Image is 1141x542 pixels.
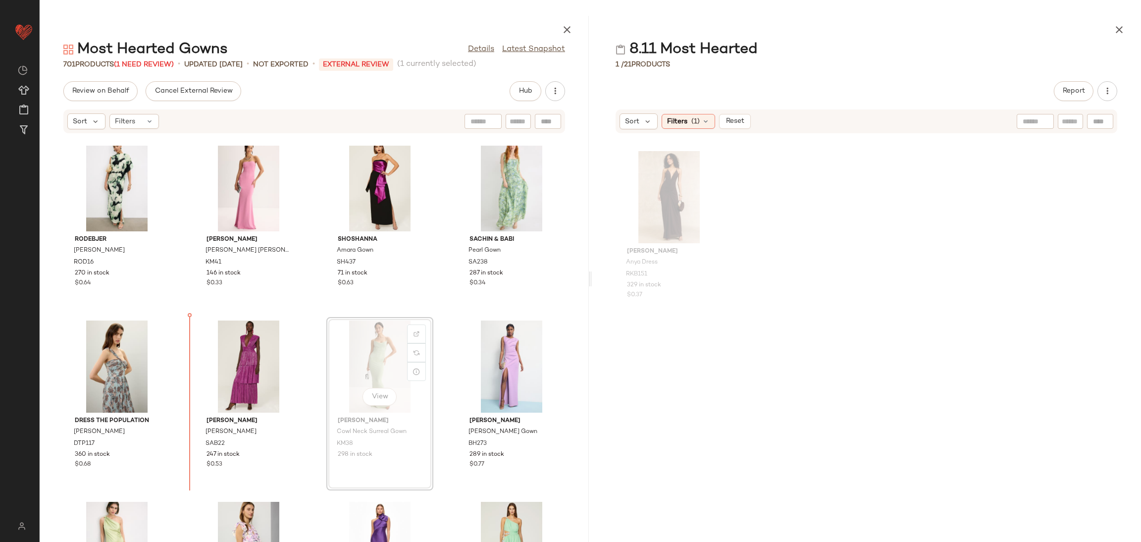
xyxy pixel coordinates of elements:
[199,321,299,413] img: SAB22.jpg
[719,114,751,129] button: Reset
[207,279,222,288] span: $0.33
[338,279,354,288] span: $0.63
[63,59,174,70] div: Products
[154,87,232,95] span: Cancel External Review
[312,58,315,70] span: •
[510,81,541,101] button: Hub
[691,116,700,127] span: (1)
[468,258,488,267] span: SA238
[72,87,129,95] span: Review on Behalf
[63,45,73,54] img: svg%3e
[74,258,94,267] span: ROD16
[616,61,624,68] span: 1 /
[468,246,501,255] span: Pearl Gown
[206,258,221,267] span: KM41
[115,116,135,127] span: Filters
[338,235,422,244] span: Shoshanna
[206,428,257,436] span: [PERSON_NAME]
[616,45,625,54] img: svg%3e
[616,59,670,70] div: Products
[1054,81,1093,101] button: Report
[75,460,91,469] span: $0.68
[18,65,28,75] img: svg%3e
[207,417,291,426] span: [PERSON_NAME]
[626,270,647,279] span: RKB151
[469,235,554,244] span: Sachin & Babi
[468,44,494,55] a: Details
[624,61,631,68] span: 21
[626,258,658,267] span: Anya Dress
[114,61,174,68] span: (1 Need Review)
[337,439,353,448] span: KM38
[502,44,565,55] a: Latest Snapshot
[462,321,562,413] img: BH273.jpg
[627,291,642,300] span: $0.37
[75,417,159,426] span: Dress The Population
[337,258,356,267] span: SH437
[75,269,109,278] span: 270 in stock
[73,116,87,127] span: Sort
[74,439,95,448] span: DTP117
[667,116,687,127] span: Filters
[468,439,487,448] span: BH273
[207,450,240,459] span: 247 in stock
[12,522,31,530] img: svg%3e
[63,61,75,68] span: 701
[63,40,228,59] div: Most Hearted Gowns
[616,40,758,59] div: 8.11 Most Hearted
[206,246,290,255] span: [PERSON_NAME] [PERSON_NAME] Gown
[207,460,222,469] span: $0.53
[146,81,241,101] button: Cancel External Review
[337,246,373,255] span: Amara Gown
[619,151,719,243] img: RKB151.jpg
[74,246,125,255] span: [PERSON_NAME]
[14,22,34,42] img: heart_red.DM2ytmEG.svg
[469,460,484,469] span: $0.77
[253,59,309,70] p: Not Exported
[184,59,243,70] p: updated [DATE]
[330,321,430,413] img: KM38.jpg
[469,450,504,459] span: 289 in stock
[74,428,125,436] span: [PERSON_NAME]
[338,269,367,278] span: 71 in stock
[75,450,110,459] span: 360 in stock
[247,58,249,70] span: •
[469,279,486,288] span: $0.34
[207,235,291,244] span: [PERSON_NAME]
[469,417,554,426] span: [PERSON_NAME]
[625,116,639,127] span: Sort
[207,269,241,278] span: 146 in stock
[414,350,419,356] img: svg%3e
[371,393,388,401] span: View
[75,235,159,244] span: Rodebjer
[363,388,396,406] button: View
[319,58,393,71] p: External REVIEW
[1062,87,1085,95] span: Report
[519,87,532,95] span: Hub
[178,58,180,70] span: •
[67,321,167,413] img: DTP117.jpg
[414,331,419,337] img: svg%3e
[75,279,91,288] span: $0.64
[397,58,476,70] span: (1 currently selected)
[725,117,744,125] span: Reset
[206,439,225,448] span: SAB22
[63,81,138,101] button: Review on Behalf
[627,281,661,290] span: 329 in stock
[469,269,503,278] span: 287 in stock
[468,428,537,436] span: [PERSON_NAME] Gown
[337,428,407,436] span: Cowl Neck Surreal Gown
[627,247,711,256] span: [PERSON_NAME]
